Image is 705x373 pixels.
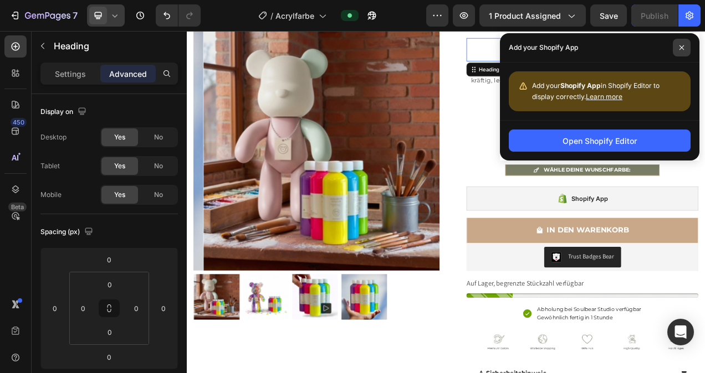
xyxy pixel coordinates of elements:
[47,300,63,317] input: 0
[154,132,163,142] span: No
[509,129,691,152] button: Open Shopify Editor
[360,11,655,38] p: ⁠⁠⁠⁠⁠⁠⁠
[40,161,60,171] div: Tablet
[600,11,618,20] span: Save
[8,203,27,211] div: Beta
[114,132,125,142] span: Yes
[275,10,314,22] span: Acrylfarbe
[467,284,481,297] img: CLDR_q6erfwCEAE=.png
[187,31,705,373] iframe: Design area
[462,249,568,263] div: IN DEN WARENKORB
[493,209,540,222] div: Shopify App
[98,349,120,365] input: 0
[4,4,83,27] button: 7
[362,43,653,85] span: Unsere hochwertigen Acrylfarben wurden speziell für Soulbear entwickelt – kräftig, leuchtend und ...
[563,135,637,147] div: Open Shopify Editor
[449,353,583,361] span: Abholung bei Soulbear Studio verfügbar
[11,118,27,127] div: 450
[372,45,403,55] div: Heading
[532,81,660,101] span: Add your in Shopify Editor to display correctly.
[454,151,572,159] span: [DATE] bestellt - in 1-2 Tagen bei dir!
[198,312,257,371] img: Soulbear Acrylfarben Set in verschiedenen Farben, ideal für Pouring Art
[40,225,95,240] div: Spacing (px)
[359,9,656,39] h2: Rich Text Editor. Editing area: main
[359,240,656,273] button: IN DEN WARENKORB
[641,10,668,22] div: Publish
[458,277,557,304] button: Trust Badges Bear
[509,42,578,53] p: Add your Shopify App
[449,364,546,372] span: Gewöhnlich fertig in 1 Stunde
[424,17,591,33] strong: 🖌️ Soulbear Acrylfarben
[504,128,553,134] p: No compare price
[489,10,561,22] span: 1 product assigned
[75,300,91,317] input: 0px
[135,312,194,371] img: soulbear-acrylfarbe-detail
[98,251,120,268] input: 0
[590,4,627,27] button: Save
[54,39,173,53] p: Heading
[156,4,201,27] div: Undo/Redo
[359,317,509,333] p: Auf Lager, begrenzte Stückzahl verfügbar
[40,132,67,142] div: Desktop
[586,91,622,102] button: Learn more
[99,324,121,340] input: 0px
[631,4,678,27] button: Publish
[359,39,656,89] div: Rich Text Editor. Editing area: main
[479,4,586,27] button: 1 product assigned
[40,105,89,120] div: Display on
[155,300,172,317] input: 0
[489,284,548,296] div: Trust Badges Bear
[128,300,145,317] input: 0px
[114,190,125,200] span: Yes
[154,190,163,200] span: No
[667,319,694,345] div: Open Intercom Messenger
[73,9,78,22] p: 7
[55,68,86,80] p: Settings
[458,121,495,138] div: €4,95
[458,174,569,183] strong: WÄHLE DEINE WUNSCHFARBE:
[9,312,68,371] img: Soulbear Acrylfarbe Gelb, 120 ml Flasche zum Bemalen der Soulbear Figuren
[99,276,121,293] input: 0px
[466,96,594,105] i: Geliebt von über 2.200 Soulbear - Fans
[154,161,163,171] span: No
[40,190,62,200] div: Mobile
[560,81,601,90] strong: Shopify App
[270,10,273,22] span: /
[109,68,147,80] p: Advanced
[114,161,125,171] span: Yes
